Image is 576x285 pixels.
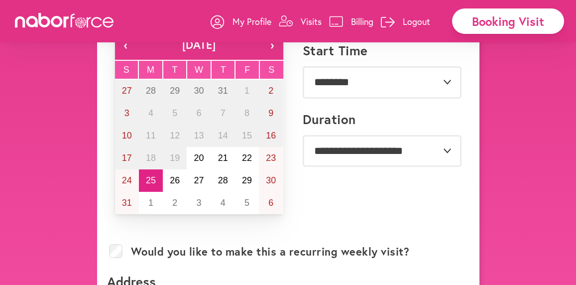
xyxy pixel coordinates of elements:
button: August 15, 2025 [235,125,259,147]
button: August 17, 2025 [115,147,139,169]
button: August 1, 2025 [235,80,259,102]
button: July 30, 2025 [187,80,211,102]
label: Would you like to make this a recurring weekly visit? [130,245,409,258]
abbr: August 4, 2025 [148,108,153,118]
abbr: August 24, 2025 [122,175,132,185]
button: August 19, 2025 [163,147,187,169]
abbr: August 23, 2025 [266,153,276,163]
abbr: August 31, 2025 [122,198,132,208]
button: August 26, 2025 [163,169,187,192]
button: August 3, 2025 [115,102,139,125]
a: Logout [381,6,430,36]
button: August 20, 2025 [187,147,211,169]
label: Duration [303,112,356,127]
div: Booking Visit [452,8,564,34]
abbr: Monday [147,65,154,75]
abbr: August 1, 2025 [244,86,249,96]
button: August 30, 2025 [259,169,283,192]
button: August 24, 2025 [115,169,139,192]
abbr: Wednesday [195,65,203,75]
button: August 2, 2025 [259,80,283,102]
button: July 28, 2025 [139,80,163,102]
abbr: September 2, 2025 [172,198,177,208]
abbr: August 22, 2025 [242,153,252,163]
abbr: August 9, 2025 [268,108,273,118]
button: September 4, 2025 [211,192,235,214]
label: Start Time [303,43,368,58]
button: August 8, 2025 [235,102,259,125]
button: August 31, 2025 [115,192,139,214]
abbr: Saturday [268,65,274,75]
abbr: August 3, 2025 [124,108,129,118]
button: July 27, 2025 [115,80,139,102]
abbr: August 25, 2025 [146,175,156,185]
button: August 27, 2025 [187,169,211,192]
abbr: Sunday [123,65,129,75]
abbr: August 20, 2025 [194,153,204,163]
button: August 25, 2025 [139,169,163,192]
button: August 7, 2025 [211,102,235,125]
abbr: August 13, 2025 [194,131,204,141]
abbr: September 5, 2025 [244,198,249,208]
abbr: August 16, 2025 [266,131,276,141]
abbr: August 19, 2025 [170,153,180,163]
button: August 12, 2025 [163,125,187,147]
abbr: August 12, 2025 [170,131,180,141]
button: August 11, 2025 [139,125,163,147]
abbr: August 15, 2025 [242,131,252,141]
button: August 14, 2025 [211,125,235,147]
abbr: September 6, 2025 [268,198,273,208]
abbr: July 30, 2025 [194,86,204,96]
button: September 1, 2025 [139,192,163,214]
button: August 18, 2025 [139,147,163,169]
abbr: August 10, 2025 [122,131,132,141]
abbr: August 2, 2025 [268,86,273,96]
a: Billing [329,6,373,36]
a: Visits [279,6,322,36]
abbr: August 27, 2025 [194,175,204,185]
p: Billing [351,15,373,27]
abbr: August 5, 2025 [172,108,177,118]
button: August 9, 2025 [259,102,283,125]
button: August 16, 2025 [259,125,283,147]
button: August 21, 2025 [211,147,235,169]
button: August 28, 2025 [211,169,235,192]
abbr: August 18, 2025 [146,153,156,163]
abbr: August 30, 2025 [266,175,276,185]
abbr: September 1, 2025 [148,198,153,208]
button: ‹ [115,30,137,60]
button: August 4, 2025 [139,102,163,125]
button: August 22, 2025 [235,147,259,169]
abbr: August 11, 2025 [146,131,156,141]
button: August 10, 2025 [115,125,139,147]
abbr: July 28, 2025 [146,86,156,96]
abbr: August 14, 2025 [218,131,228,141]
p: Visits [301,15,322,27]
button: August 6, 2025 [187,102,211,125]
abbr: August 6, 2025 [196,108,201,118]
abbr: Friday [244,65,250,75]
abbr: August 26, 2025 [170,175,180,185]
abbr: Tuesday [172,65,177,75]
abbr: August 17, 2025 [122,153,132,163]
button: July 29, 2025 [163,80,187,102]
button: August 13, 2025 [187,125,211,147]
button: [DATE] [137,30,261,60]
button: August 5, 2025 [163,102,187,125]
p: Logout [403,15,430,27]
abbr: July 29, 2025 [170,86,180,96]
button: August 23, 2025 [259,147,283,169]
abbr: July 31, 2025 [218,86,228,96]
abbr: Thursday [221,65,226,75]
button: September 6, 2025 [259,192,283,214]
abbr: August 28, 2025 [218,175,228,185]
abbr: August 7, 2025 [221,108,226,118]
button: August 29, 2025 [235,169,259,192]
p: My Profile [232,15,271,27]
a: My Profile [211,6,271,36]
abbr: September 3, 2025 [196,198,201,208]
button: September 3, 2025 [187,192,211,214]
abbr: July 27, 2025 [122,86,132,96]
abbr: August 21, 2025 [218,153,228,163]
abbr: September 4, 2025 [221,198,226,208]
